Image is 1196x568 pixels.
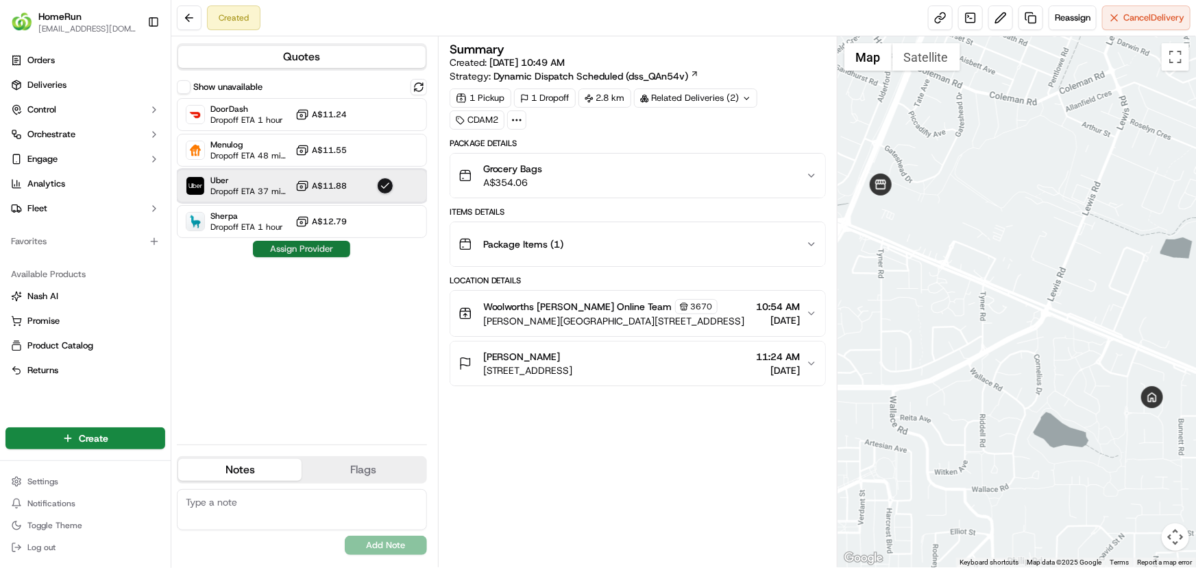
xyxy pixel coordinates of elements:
span: Returns [27,364,58,377]
button: Returns [5,359,165,381]
button: Settings [5,472,165,491]
span: Orchestrate [27,128,75,141]
button: Keyboard shortcuts [960,558,1018,567]
span: Pylon [136,233,166,243]
span: A$12.79 [312,216,347,227]
button: Package Items (1) [450,222,825,266]
button: Product Catalog [5,335,165,357]
button: Toggle fullscreen view [1162,43,1189,71]
button: Notes [178,459,302,481]
span: Deliveries [27,79,66,91]
button: Control [5,99,165,121]
p: Welcome 👋 [14,55,249,77]
button: Log out [5,538,165,557]
div: 1 Pickup [450,88,511,108]
button: Engage [5,148,165,170]
span: Settings [27,476,58,487]
img: DoorDash [186,106,204,123]
button: A$11.24 [295,108,347,121]
span: Dropoff ETA 48 minutes [210,150,290,161]
a: 📗Knowledge Base [8,193,110,218]
span: Dropoff ETA 1 hour [210,222,283,233]
a: Returns [11,364,160,377]
span: Engage [27,153,58,165]
button: Promise [5,310,165,332]
div: 2.8 km [578,88,631,108]
button: Map camera controls [1162,523,1189,551]
label: Show unavailable [193,81,263,93]
span: [PERSON_NAME] [483,350,561,364]
h3: Summary [450,43,505,56]
span: A$11.24 [312,109,347,120]
button: Create [5,427,165,449]
button: HomeRun [38,10,82,23]
button: CancelDelivery [1102,5,1191,30]
img: Nash [14,14,41,41]
span: Fleet [27,202,47,215]
span: DoorDash [210,104,283,115]
span: Create [79,431,108,445]
span: Dropoff ETA 37 minutes [210,186,290,197]
div: Favorites [5,230,165,252]
span: Analytics [27,178,65,190]
button: Notifications [5,494,165,513]
button: Show satellite imagery [892,43,960,71]
span: Notifications [27,498,75,509]
img: 1736555255976-a54dd68f-1ca7-489b-9aae-adbdc363a1c4 [14,131,38,156]
a: Orders [5,49,165,71]
span: 11:24 AM [757,350,801,364]
div: CDAM2 [450,110,504,130]
span: Orders [27,54,55,67]
span: Control [27,104,56,116]
div: We're available if you need us! [47,145,173,156]
a: Analytics [5,173,165,195]
div: Available Products [5,263,165,285]
button: Grocery BagsA$354.06 [450,154,825,198]
span: Toggle Theme [27,520,82,531]
button: Start new chat [233,135,249,152]
button: Reassign [1049,5,1097,30]
button: Nash AI [5,285,165,307]
span: Reassign [1055,12,1090,24]
button: A$11.55 [295,143,347,157]
span: Uber [210,175,290,186]
button: Show street map [844,43,892,71]
a: Open this area in Google Maps (opens a new window) [841,549,886,567]
button: [EMAIL_ADDRESS][DOMAIN_NAME] [38,23,136,34]
span: [DATE] 10:49 AM [489,56,565,69]
div: 📗 [14,200,25,211]
img: Sherpa [186,213,204,230]
span: A$354.06 [483,176,543,189]
img: Uber [186,177,204,195]
a: Deliveries [5,74,165,96]
div: Items Details [450,206,826,217]
div: Strategy: [450,69,699,83]
a: 💻API Documentation [110,193,225,218]
button: Woolworths [PERSON_NAME] Online Team3670[PERSON_NAME][GEOGRAPHIC_DATA][STREET_ADDRESS]10:54 AM[DATE] [450,291,825,336]
a: Nash AI [11,290,160,303]
a: Product Catalog [11,340,160,352]
div: Location Details [450,275,826,286]
span: Dynamic Dispatch Scheduled (dss_QAn54v) [493,69,689,83]
button: Toggle Theme [5,516,165,535]
img: Menulog [186,141,204,159]
button: [PERSON_NAME][STREET_ADDRESS]11:24 AM[DATE] [450,342,825,386]
button: A$11.88 [295,179,347,193]
span: [DATE] [757,364,801,377]
input: Got a question? Start typing here... [36,88,247,103]
span: A$11.55 [312,145,347,156]
span: Package Items ( 1 ) [483,237,564,251]
span: Nash AI [27,290,58,303]
button: Fleet [5,198,165,220]
span: API Documentation [130,199,220,213]
span: Knowledge Base [27,199,105,213]
button: Orchestrate [5,123,165,145]
span: Log out [27,542,56,553]
span: 3670 [691,301,713,312]
a: Dynamic Dispatch Scheduled (dss_QAn54v) [493,69,699,83]
span: [DATE] [757,313,801,327]
span: Menulog [210,139,290,150]
div: Related Deliveries (2) [634,88,757,108]
div: Start new chat [47,131,225,145]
